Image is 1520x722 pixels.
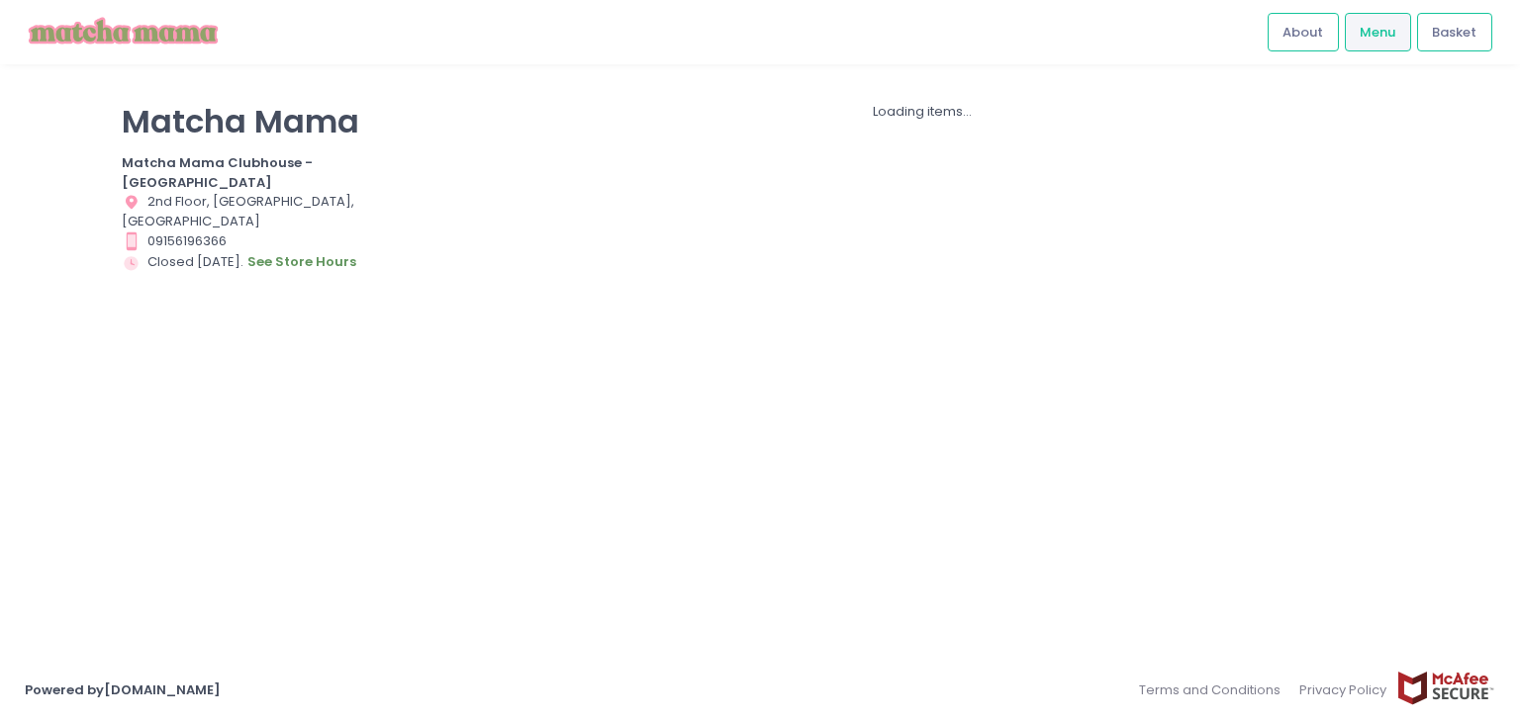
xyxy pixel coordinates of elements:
[1139,671,1290,709] a: Terms and Conditions
[25,15,223,49] img: logo
[1268,13,1339,50] a: About
[122,153,313,192] b: Matcha Mama Clubhouse - [GEOGRAPHIC_DATA]
[1282,23,1323,43] span: About
[1360,23,1395,43] span: Menu
[122,251,423,273] div: Closed [DATE].
[25,680,221,699] a: Powered by[DOMAIN_NAME]
[1432,23,1476,43] span: Basket
[1396,671,1495,705] img: mcafee-secure
[1290,671,1397,709] a: Privacy Policy
[122,231,423,251] div: 09156196366
[122,192,423,231] div: 2nd Floor, [GEOGRAPHIC_DATA], [GEOGRAPHIC_DATA]
[1345,13,1411,50] a: Menu
[122,102,423,140] p: Matcha Mama
[447,102,1398,122] div: Loading items...
[246,251,357,273] button: see store hours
